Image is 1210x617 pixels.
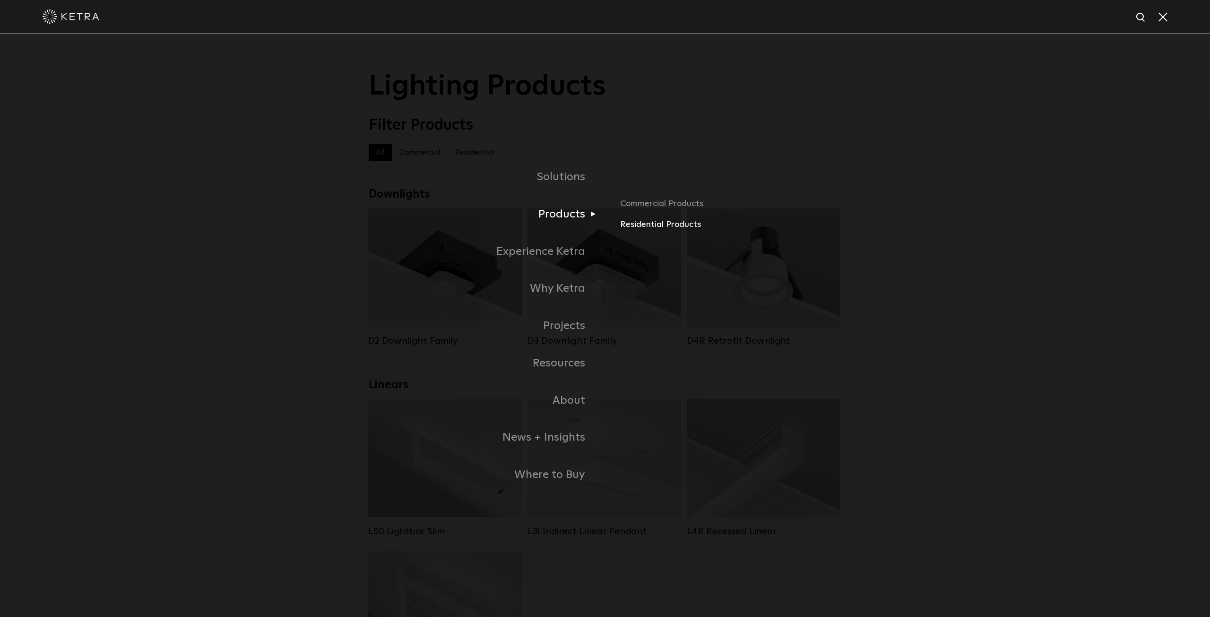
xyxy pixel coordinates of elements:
a: News + Insights [369,419,605,456]
a: Why Ketra [369,270,605,307]
a: Commercial Products [620,197,841,218]
a: Solutions [369,158,605,196]
a: About [369,382,605,419]
img: search icon [1135,12,1147,24]
a: Where to Buy [369,456,605,494]
a: Experience Ketra [369,233,605,270]
a: Projects [369,307,605,345]
div: Navigation Menu [369,158,841,494]
a: Products [369,196,605,233]
img: ketra-logo-2019-white [43,9,99,24]
a: Resources [369,345,605,382]
a: Residential Products [620,218,841,232]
